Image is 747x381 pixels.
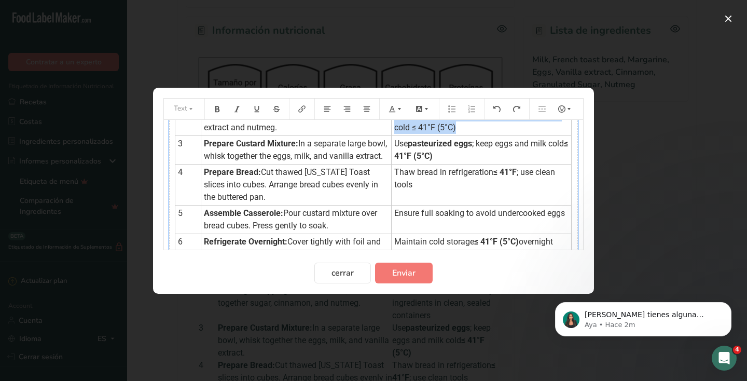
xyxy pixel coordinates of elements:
[204,167,261,177] span: Prepare Bread:
[394,139,570,161] span: ≤ 41°F (5°C)
[712,346,737,371] iframe: Intercom live chat
[474,237,519,247] span: ≤ 41°F (5°C)
[204,237,383,259] span: Cover tightly with foil and refrigerate for at least 8 hours.
[394,167,493,177] span: Thaw bread in refrigeration
[733,346,741,354] span: 4
[169,101,200,117] button: Text
[314,263,371,283] button: cerrar
[178,237,183,247] span: 6
[539,280,747,353] iframe: Intercom notifications mensaje
[204,167,380,202] span: Cut thawed [US_STATE] Toast slices into cubes. Arrange bread cubes evenly in the buttered pan.
[519,237,553,247] span: overnight
[204,237,287,247] span: Refrigerate Overnight:
[394,237,474,247] span: Maintain cold storage
[178,139,183,148] span: 3
[178,167,183,177] span: 4
[178,208,183,218] span: 5
[493,167,517,177] span: ≤ 41°F
[375,263,433,283] button: Enviar
[394,208,565,218] span: Ensure full soaking to avoid undercooked eggs
[394,139,408,148] span: Use
[394,167,557,189] span: ; use clean tools
[394,98,560,132] span: Use clean utensils; store dry ingredients in clean, sealed containers. Keep eggs and milk cold ≤ ...
[204,139,298,148] span: Prepare Custard Mixture:
[204,98,373,132] span: In a small bowl, mix together sugar, cinnamon, eggs, milk, vanilla extract and nutmeg.
[204,208,381,230] span: Pour custard mixture over bread cubes. Press gently to soak.
[392,267,416,279] span: Enviar
[204,139,389,161] span: In a separate large bowl, whisk together the eggs, milk, and vanilla extract.
[204,208,283,218] span: Assemble Casserole:
[472,139,564,148] span: ; keep eggs and milk cold
[331,267,354,279] span: cerrar
[408,139,472,148] span: pasteurized eggs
